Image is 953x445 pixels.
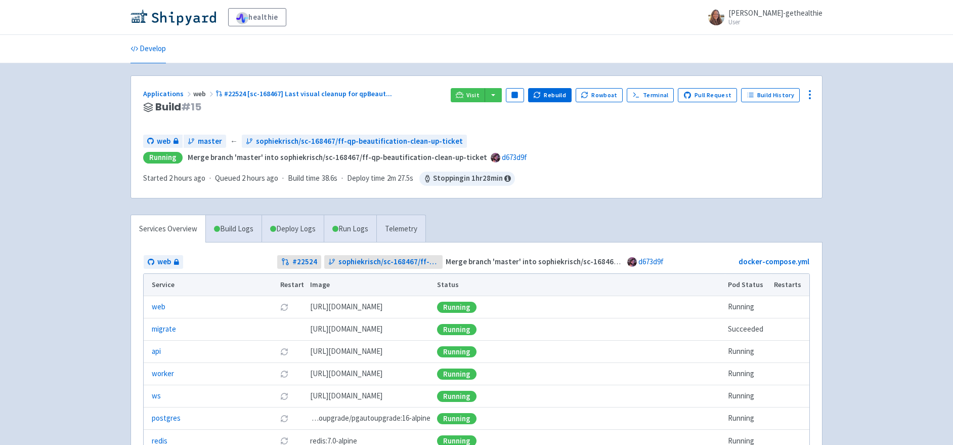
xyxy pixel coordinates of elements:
[280,415,288,423] button: Restart pod
[437,324,477,335] div: Running
[131,9,216,25] img: Shipyard logo
[739,257,809,266] a: docker-compose.yml
[437,369,477,380] div: Running
[376,215,425,243] a: Telemetry
[725,274,771,296] th: Pod Status
[215,89,394,98] a: #22524 [sc-168467] Last visual cleanup for qpBeaut...
[627,88,674,102] a: Terminal
[638,257,664,266] a: d673d9f
[310,346,382,357] span: [DOMAIN_NAME][URL]
[143,89,193,98] a: Applications
[437,346,477,357] div: Running
[152,323,176,335] a: migrate
[347,173,385,184] span: Deploy time
[310,323,382,335] span: [DOMAIN_NAME][URL]
[322,173,337,184] span: 38.6s
[157,136,170,147] span: web
[262,215,324,243] a: Deploy Logs
[143,135,183,148] a: web
[576,88,623,102] button: Rowboat
[288,173,320,184] span: Build time
[451,88,485,102] a: Visit
[419,172,515,186] span: Stopping in 1 hr 28 min
[242,135,467,148] a: sophiekrisch/sc-168467/ff-qp-beautification-clean-up-ticket
[206,215,262,243] a: Build Logs
[506,88,524,102] button: Pause
[152,368,174,380] a: worker
[310,413,430,424] span: pgautoupgrade/pgautoupgrade:16-alpine
[228,8,286,26] a: healthie
[434,274,725,296] th: Status
[277,274,307,296] th: Restart
[184,135,226,148] a: master
[230,136,238,147] span: ←
[280,303,288,311] button: Restart pod
[131,215,205,243] a: Services Overview
[725,341,771,363] td: Running
[155,101,201,113] span: Build
[771,274,809,296] th: Restarts
[324,215,376,243] a: Run Logs
[181,100,201,114] span: # 15
[242,173,278,183] time: 2 hours ago
[157,256,171,268] span: web
[143,152,183,164] div: Running
[143,173,205,183] span: Started
[280,370,288,378] button: Restart pod
[725,408,771,430] td: Running
[741,88,800,102] a: Build History
[152,390,161,402] a: ws
[198,136,222,147] span: master
[292,256,317,268] strong: # 22524
[725,296,771,318] td: Running
[188,152,487,162] strong: Merge branch 'master' into sophiekrisch/sc-168467/ff-qp-beautification-clean-up-ticket
[307,274,434,296] th: Image
[324,255,443,269] a: sophiekrisch/sc-168467/ff-qp-beautification-clean-up-ticket
[437,302,477,313] div: Running
[446,257,745,266] strong: Merge branch 'master' into sophiekrisch/sc-168467/ff-qp-beautification-clean-up-ticket
[143,172,515,186] div: · · ·
[387,173,413,184] span: 2m 27.5s
[152,301,165,313] a: web
[193,89,215,98] span: web
[144,255,183,269] a: web
[437,413,477,424] div: Running
[144,274,277,296] th: Service
[280,437,288,445] button: Restart pod
[131,35,166,63] a: Develop
[256,136,463,147] span: sophiekrisch/sc-168467/ff-qp-beautification-clean-up-ticket
[725,385,771,408] td: Running
[280,348,288,356] button: Restart pod
[437,391,477,402] div: Running
[310,368,382,380] span: [DOMAIN_NAME][URL]
[277,255,321,269] a: #22524
[215,173,278,183] span: Queued
[280,392,288,400] button: Restart pod
[528,88,572,102] button: Rebuild
[502,152,527,162] a: d673d9f
[725,363,771,385] td: Running
[224,89,392,98] span: #22524 [sc-168467] Last visual cleanup for qpBeaut ...
[169,173,205,183] time: 2 hours ago
[728,19,822,25] small: User
[702,9,822,25] a: [PERSON_NAME]-gethealthie User
[310,301,382,313] span: [DOMAIN_NAME][URL]
[678,88,737,102] a: Pull Request
[466,91,480,99] span: Visit
[152,413,181,424] a: postgres
[725,318,771,341] td: Succeeded
[152,346,161,357] a: api
[728,8,822,18] span: [PERSON_NAME]-gethealthie
[338,256,439,268] span: sophiekrisch/sc-168467/ff-qp-beautification-clean-up-ticket
[310,390,382,402] span: [DOMAIN_NAME][URL]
